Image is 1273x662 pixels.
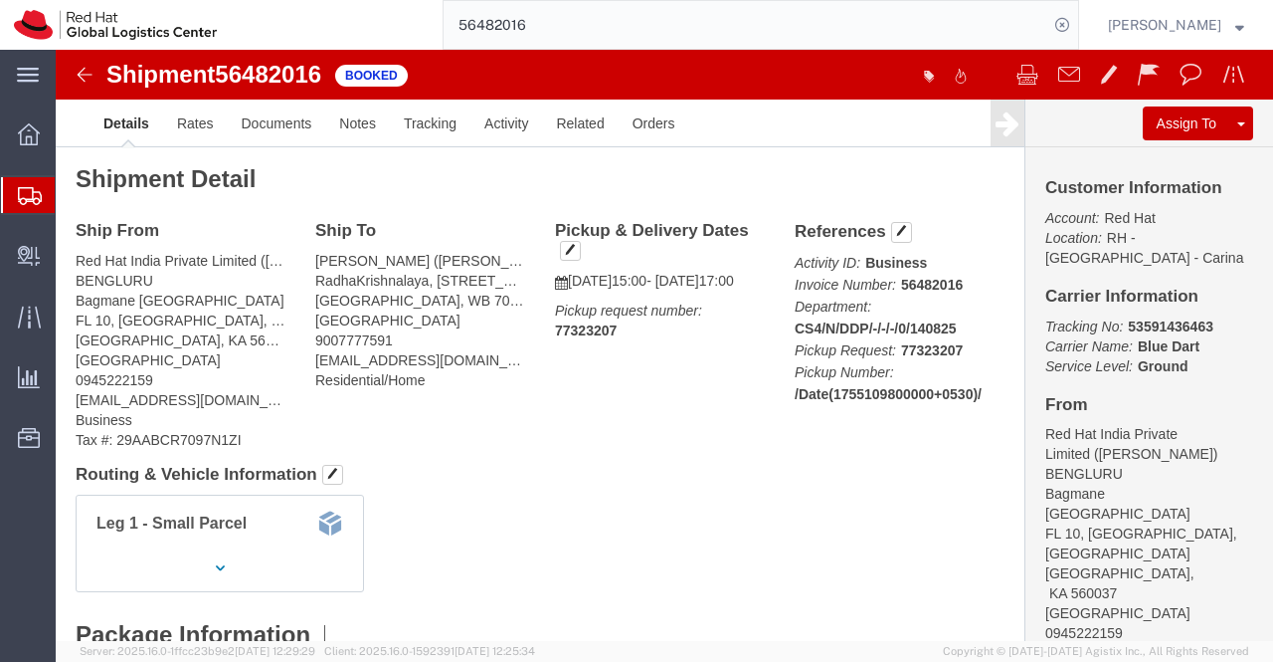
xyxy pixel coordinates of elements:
[444,1,1048,49] input: Search for shipment number, reference number
[943,643,1249,660] span: Copyright © [DATE]-[DATE] Agistix Inc., All Rights Reserved
[1108,14,1221,36] span: Sumitra Hansdah
[80,645,315,657] span: Server: 2025.16.0-1ffcc23b9e2
[14,10,217,40] img: logo
[235,645,315,657] span: [DATE] 12:29:29
[1107,13,1245,37] button: [PERSON_NAME]
[455,645,535,657] span: [DATE] 12:25:34
[56,50,1273,641] iframe: FS Legacy Container
[324,645,535,657] span: Client: 2025.16.0-1592391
